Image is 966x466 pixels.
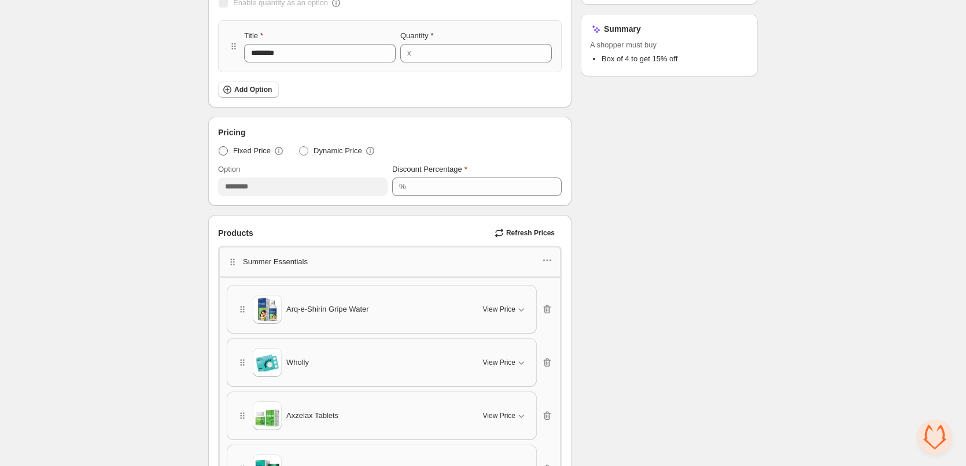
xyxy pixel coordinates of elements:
span: Pricing [218,127,245,138]
h3: Summary [604,23,641,35]
button: View Price [476,300,534,319]
label: Discount Percentage [392,164,467,175]
span: Add Option [234,85,272,94]
span: View Price [483,411,515,420]
label: Title [244,30,263,42]
label: Quantity [400,30,433,42]
span: Fixed Price [233,145,271,157]
span: View Price [483,305,515,314]
button: View Price [476,353,534,372]
span: View Price [483,358,515,367]
img: Wholly [253,348,282,377]
button: Add Option [218,82,279,98]
li: Box of 4 to get 15% off [602,53,749,65]
span: Wholly [286,357,309,368]
label: Option [218,164,240,175]
p: Summer Essentials [243,256,308,268]
div: % [399,181,406,193]
a: Open chat [917,420,952,454]
button: Refresh Prices [490,225,562,241]
img: Axzelax Tablets [253,401,282,430]
span: Arq-e-Shirin Gripe Water [286,304,369,315]
span: Axzelax Tablets [286,410,338,421]
span: Products [218,227,253,239]
img: Arq-e-Shirin Gripe Water [253,295,282,324]
span: Refresh Prices [506,228,555,238]
span: A shopper must buy [590,39,749,51]
div: x [407,47,411,59]
span: Dynamic Price [314,145,362,157]
button: View Price [476,406,534,425]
